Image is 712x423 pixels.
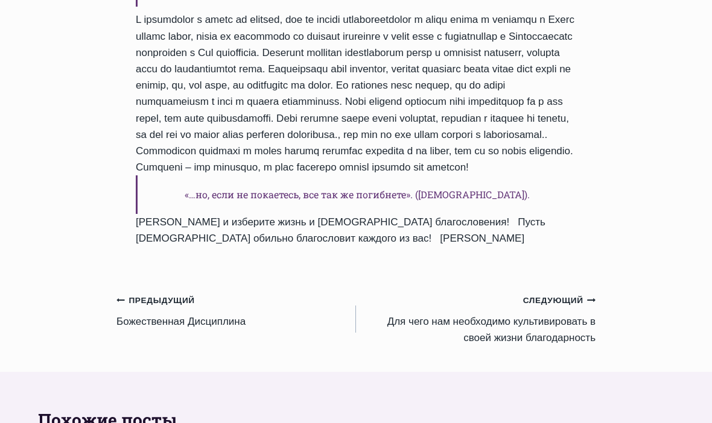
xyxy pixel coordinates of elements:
[116,292,596,346] nav: Записи
[116,292,356,330] a: ПредыдущийБожественная Дисциплина
[136,175,576,214] h6: «…но, если не покаетесь, все так же погибнете». ([DEMOGRAPHIC_DATA]).
[116,294,195,307] small: Предыдущий
[356,292,596,346] a: СледующийДля чего нам необходимо культивировать в своей жизни благодарность
[523,294,596,307] small: Следующий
